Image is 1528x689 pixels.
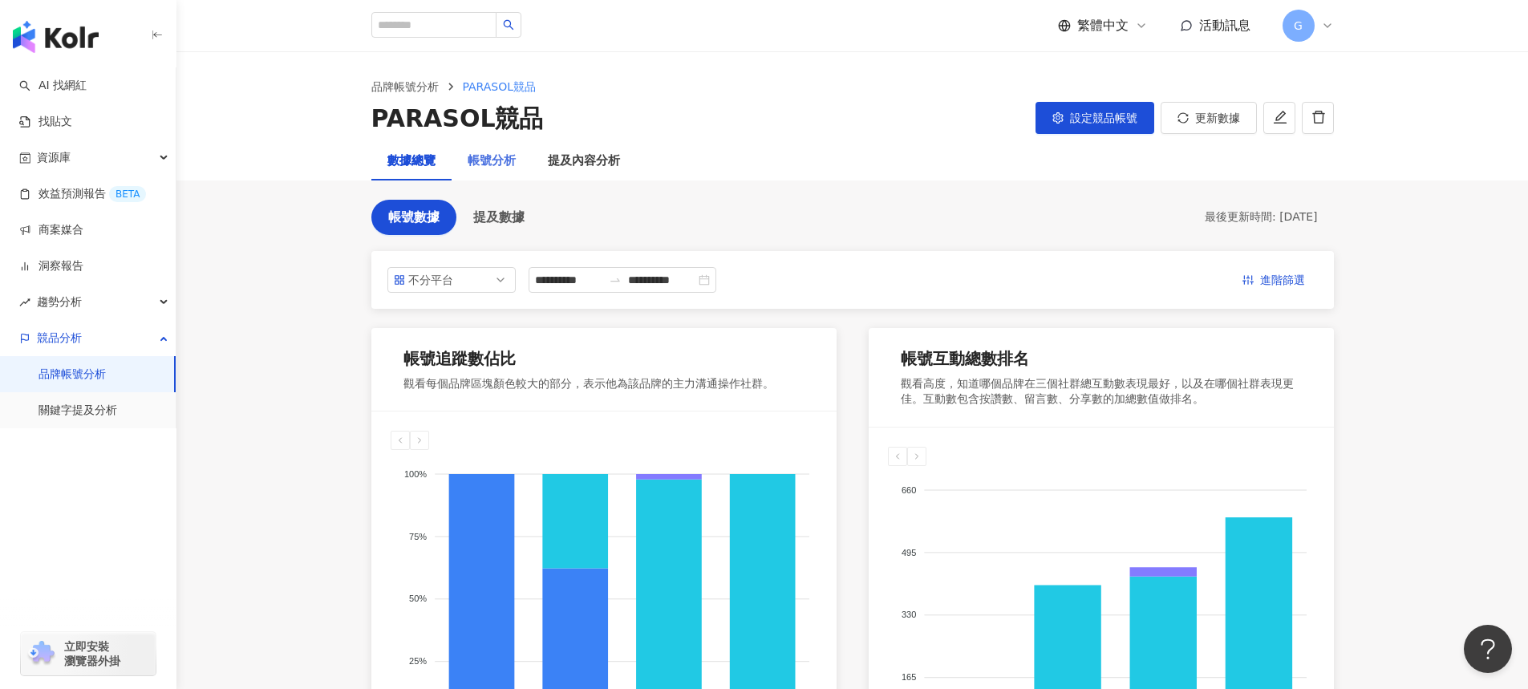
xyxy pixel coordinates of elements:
[19,297,30,308] span: rise
[404,469,427,479] tspan: 100%
[473,210,525,225] span: 提及數據
[1052,112,1064,124] span: setting
[902,610,916,619] tspan: 330
[1070,111,1137,124] span: 設定競品帳號
[1177,112,1189,124] span: sync
[902,672,916,682] tspan: 165
[19,114,72,130] a: 找貼文
[503,19,514,30] span: search
[19,222,83,238] a: 商案媒合
[388,210,440,225] span: 帳號數據
[1195,111,1240,124] span: 更新數據
[19,186,146,202] a: 效益預測報告BETA
[21,632,156,675] a: chrome extension立即安裝 瀏覽器外掛
[19,258,83,274] a: 洞察報告
[901,376,1302,407] div: 觀看高度，知道哪個品牌在三個社群總互動數表現最好，以及在哪個社群表現更佳。互動數包含按讚數、留言數、分享數的加總數值做排名。
[409,657,427,667] tspan: 25%
[37,284,82,320] span: 趨勢分析
[39,403,117,419] a: 關鍵字提及分析
[1260,268,1305,294] span: 進階篩選
[403,376,774,392] div: 觀看每個品牌區塊顏色較大的部分，表示他為該品牌的主力溝通操作社群。
[1273,110,1287,124] span: edit
[456,200,541,235] button: 提及數據
[548,152,620,171] div: 提及內容分析
[901,347,1029,370] div: 帳號互動總數排名
[1036,102,1154,134] button: 設定競品帳號
[409,594,427,604] tspan: 50%
[64,639,120,668] span: 立即安裝 瀏覽器外掛
[1464,625,1512,673] iframe: Help Scout Beacon - Open
[1230,267,1318,293] button: 進階篩選
[409,532,427,541] tspan: 75%
[468,152,516,171] div: 帳號分析
[37,140,71,176] span: 資源庫
[902,548,916,557] tspan: 495
[1161,102,1257,134] button: 更新數據
[371,200,456,235] button: 帳號數據
[408,268,460,292] div: 不分平台
[371,102,544,136] div: PARASOL競品
[39,367,106,383] a: 品牌帳號分析
[1077,17,1129,34] span: 繁體中文
[13,21,99,53] img: logo
[403,347,516,370] div: 帳號追蹤數佔比
[463,80,537,93] span: PARASOL競品
[609,274,622,286] span: to
[902,485,916,495] tspan: 660
[19,78,87,94] a: searchAI 找網紅
[37,320,82,356] span: 競品分析
[26,641,57,667] img: chrome extension
[1311,110,1326,124] span: delete
[1205,209,1318,225] div: 最後更新時間: [DATE]
[1199,18,1250,33] span: 活動訊息
[609,274,622,286] span: swap-right
[368,78,442,95] a: 品牌帳號分析
[387,152,436,171] div: 數據總覽
[1294,17,1303,34] span: G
